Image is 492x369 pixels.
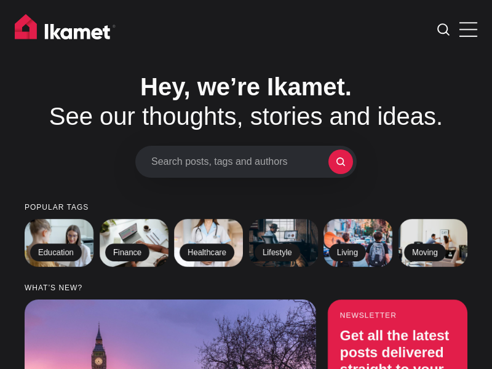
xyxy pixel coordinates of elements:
small: What’s new? [25,284,467,292]
h1: See our thoughts, stories and ideas. [25,72,467,131]
span: Hey, we’re Ikamet. [140,73,352,100]
span: Search posts, tags and authors [151,156,328,167]
h2: Education [30,244,82,262]
a: Moving [399,219,467,267]
h2: Moving [404,244,446,262]
small: Newsletter [340,312,455,320]
a: Living [323,219,392,267]
a: Healthcare [174,219,243,267]
h2: Lifestyle [255,244,300,262]
h2: Finance [105,244,149,262]
h2: Healthcare [180,244,234,262]
small: Popular tags [25,204,467,212]
img: Ikamet home [15,14,116,45]
a: Finance [100,219,169,267]
a: Education [25,219,93,267]
a: Lifestyle [249,219,318,267]
h2: Living [329,244,366,262]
